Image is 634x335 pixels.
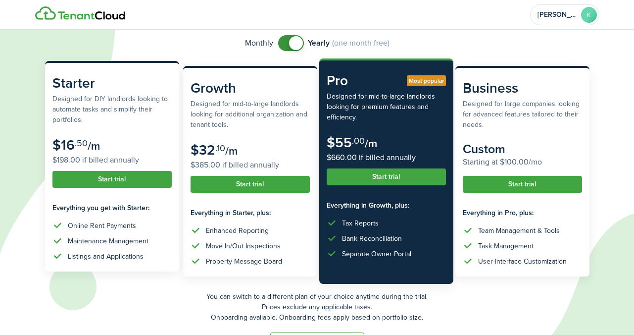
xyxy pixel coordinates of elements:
span: Kendra [537,11,577,18]
subscription-pricing-card-title: Growth [191,78,310,99]
div: Bank Reconciliation [342,233,402,244]
div: Listings and Applications [68,251,144,262]
div: User-Interface Customization [478,256,567,267]
div: Online Rent Payments [68,221,136,231]
div: Tax Reports [342,218,379,228]
subscription-pricing-card-description: Designed for mid-to-large landlords looking for additional organization and tenant tools. [191,99,310,130]
div: Separate Owner Portal [342,249,411,259]
subscription-pricing-card-price-amount: $16 [52,135,75,155]
div: Move In/Out Inspections [206,241,281,251]
subscription-pricing-card-description: Designed for large companies looking for advanced features tailored to their needs. [463,99,582,130]
div: Maintenance Management [68,236,148,246]
subscription-pricing-card-price-period: /m [225,143,238,159]
subscription-pricing-card-price-annual: $385.00 if billed annually [191,159,310,171]
button: Start trial [191,176,310,193]
subscription-pricing-card-title: Pro [327,70,446,91]
subscription-pricing-card-price-cents: .00 [352,134,365,147]
subscription-pricing-card-price-cents: .50 [75,137,88,150]
div: Task Management [478,241,534,251]
button: Start trial [327,168,446,185]
div: Enhanced Reporting [206,225,269,236]
button: Open menu [530,4,599,25]
avatar-text: K [581,7,597,23]
subscription-pricing-card-title: Business [463,78,582,99]
p: You can switch to a different plan of your choice anytime during the trial. Prices exclude any ap... [45,291,589,323]
span: Most popular [409,76,444,85]
subscription-pricing-card-price-cents: .10 [215,142,225,155]
subscription-pricing-card-price-annual: $198.00 if billed annually [52,154,172,166]
subscription-pricing-card-features-title: Everything you get with Starter: [52,203,172,213]
span: Monthly [245,37,273,49]
subscription-pricing-card-price-amount: Custom [463,140,505,158]
button: Start trial [52,171,172,188]
subscription-pricing-card-price-amount: $32 [191,140,215,160]
subscription-pricing-card-price-period: /m [88,138,100,154]
div: Property Message Board [206,256,282,267]
subscription-pricing-card-price-annual: $660.00 if billed annually [327,152,446,164]
subscription-pricing-card-description: Designed for mid-to-large landlords looking for premium features and efficiency. [327,91,446,122]
subscription-pricing-card-price-period: /m [365,135,377,152]
subscription-pricing-card-features-title: Everything in Growth, plus: [327,200,446,211]
subscription-pricing-card-features-title: Everything in Starter, plus: [191,208,310,218]
div: Team Management & Tools [478,225,560,236]
subscription-pricing-card-price-annual: Starting at $100.00/mo [463,156,582,168]
subscription-pricing-card-description: Designed for DIY landlords looking to automate tasks and simplify their portfolios. [52,94,172,125]
button: Start trial [463,176,582,193]
subscription-pricing-card-title: Starter [52,73,172,94]
img: Logo [35,6,125,20]
subscription-pricing-card-price-amount: $55 [327,132,352,153]
subscription-pricing-card-features-title: Everything in Pro, plus: [463,208,582,218]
